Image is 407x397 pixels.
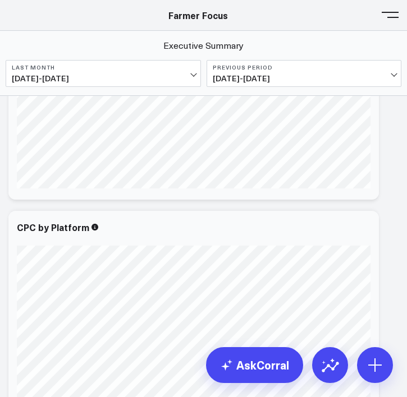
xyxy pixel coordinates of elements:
[12,64,195,71] b: Last Month
[163,39,244,52] a: Executive Summary
[12,74,195,83] span: [DATE] - [DATE]
[207,60,402,87] button: Previous Period[DATE]-[DATE]
[6,60,201,87] button: Last Month[DATE]-[DATE]
[206,347,303,383] a: AskCorral
[17,221,89,233] div: CPC by Platform
[213,64,396,71] b: Previous Period
[213,74,396,83] span: [DATE] - [DATE]
[168,9,228,21] a: Farmer Focus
